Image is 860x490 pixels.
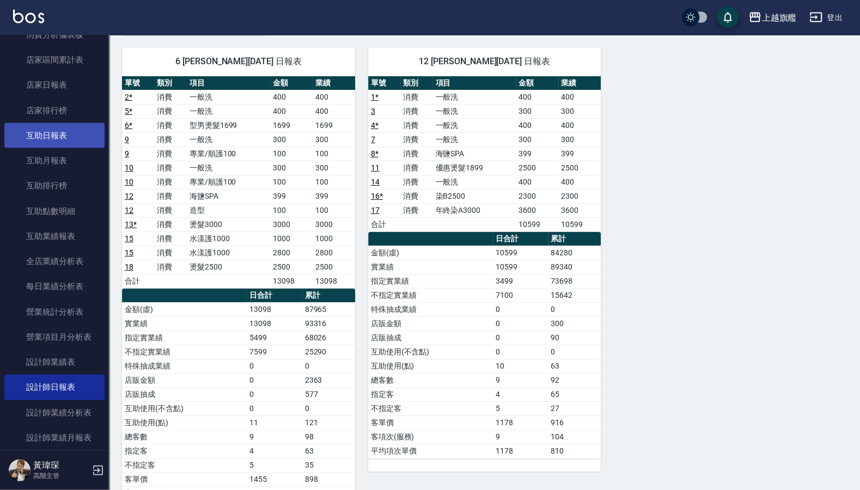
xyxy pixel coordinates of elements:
[368,373,493,387] td: 總客數
[270,90,313,104] td: 400
[122,444,247,458] td: 指定客
[313,175,355,189] td: 100
[516,132,558,146] td: 300
[4,224,105,249] a: 互助業績報表
[302,401,355,415] td: 0
[371,107,375,115] a: 3
[125,177,133,186] a: 10
[154,246,186,260] td: 消費
[125,135,129,144] a: 9
[154,90,186,104] td: 消費
[558,118,601,132] td: 400
[432,118,516,132] td: 一般洗
[558,76,601,90] th: 業績
[247,387,302,401] td: 0
[432,104,516,118] td: 一般洗
[122,415,247,430] td: 互助使用(點)
[761,11,796,24] div: 上越旗艦
[400,118,432,132] td: 消費
[270,175,313,189] td: 100
[270,146,313,161] td: 100
[548,373,601,387] td: 92
[400,76,432,90] th: 類別
[122,359,247,373] td: 特殊抽成業績
[493,316,548,330] td: 0
[247,359,302,373] td: 0
[122,316,247,330] td: 實業績
[516,203,558,217] td: 3600
[247,415,302,430] td: 11
[493,387,548,401] td: 4
[122,274,154,288] td: 合計
[493,274,548,288] td: 3499
[368,260,493,274] td: 實業績
[313,161,355,175] td: 300
[400,189,432,203] td: 消費
[4,299,105,324] a: 營業統計分析表
[154,146,186,161] td: 消費
[313,118,355,132] td: 1699
[516,90,558,104] td: 400
[4,98,105,123] a: 店家排行榜
[432,161,516,175] td: 優惠燙髮1899
[368,444,493,458] td: 平均項次單價
[381,56,588,67] span: 12 [PERSON_NAME][DATE] 日報表
[4,173,105,198] a: 互助排行榜
[432,189,516,203] td: 染B2500
[122,430,247,444] td: 總客數
[548,246,601,260] td: 84280
[4,199,105,224] a: 互助點數明細
[548,415,601,430] td: 916
[368,316,493,330] td: 店販金額
[302,430,355,444] td: 98
[432,132,516,146] td: 一般洗
[187,203,270,217] td: 造型
[270,161,313,175] td: 300
[548,274,601,288] td: 73698
[4,148,105,173] a: 互助月報表
[313,132,355,146] td: 300
[493,430,548,444] td: 9
[313,246,355,260] td: 2800
[400,161,432,175] td: 消費
[125,262,133,271] a: 18
[400,203,432,217] td: 消費
[270,132,313,146] td: 300
[187,76,270,90] th: 項目
[122,76,355,289] table: a dense table
[548,330,601,345] td: 90
[247,373,302,387] td: 0
[516,217,558,231] td: 10599
[4,123,105,148] a: 互助日報表
[4,274,105,299] a: 每日業績分析表
[432,175,516,189] td: 一般洗
[122,458,247,472] td: 不指定客
[247,401,302,415] td: 0
[122,76,154,90] th: 單號
[368,217,400,231] td: 合計
[302,444,355,458] td: 63
[313,260,355,274] td: 2500
[154,217,186,231] td: 消費
[516,104,558,118] td: 300
[368,415,493,430] td: 客單價
[270,217,313,231] td: 3000
[548,232,601,246] th: 累計
[558,189,601,203] td: 2300
[432,90,516,104] td: 一般洗
[187,217,270,231] td: 燙髮3000
[548,430,601,444] td: 104
[154,260,186,274] td: 消費
[122,373,247,387] td: 店販金額
[125,248,133,257] a: 15
[516,76,558,90] th: 金額
[516,146,558,161] td: 399
[9,460,31,481] img: Person
[122,345,247,359] td: 不指定實業績
[516,175,558,189] td: 400
[187,189,270,203] td: 海鹽SPA
[432,76,516,90] th: 項目
[302,387,355,401] td: 577
[313,76,355,90] th: 業績
[805,8,847,28] button: 登出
